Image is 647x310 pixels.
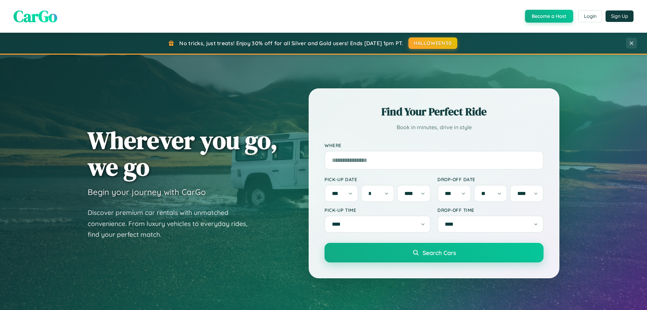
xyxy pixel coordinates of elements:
[88,127,278,180] h1: Wherever you go, we go
[423,249,456,256] span: Search Cars
[437,207,544,213] label: Drop-off Time
[13,5,57,27] span: CarGo
[325,176,431,182] label: Pick-up Date
[325,104,544,119] h2: Find Your Perfect Ride
[325,122,544,132] p: Book in minutes, drive in style
[578,10,602,22] button: Login
[325,243,544,262] button: Search Cars
[179,40,403,47] span: No tricks, just treats! Enjoy 30% off for all Silver and Gold users! Ends [DATE] 1pm PT.
[325,142,544,148] label: Where
[437,176,544,182] label: Drop-off Date
[88,187,206,197] h3: Begin your journey with CarGo
[325,207,431,213] label: Pick-up Time
[606,10,634,22] button: Sign Up
[525,10,573,23] button: Become a Host
[408,37,457,49] button: HALLOWEEN30
[88,207,256,240] p: Discover premium car rentals with unmatched convenience. From luxury vehicles to everyday rides, ...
